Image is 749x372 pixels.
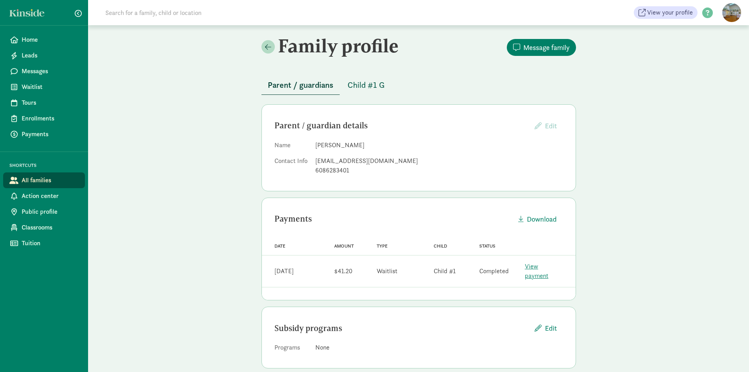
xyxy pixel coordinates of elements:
[22,67,79,76] span: Messages
[434,267,456,276] div: Child #1
[274,343,309,355] dt: Programs
[315,343,563,352] div: None
[22,98,79,107] span: Tours
[507,39,576,56] button: Message family
[434,243,447,249] span: Child
[274,141,309,153] dt: Name
[348,79,385,91] span: Child #1 G
[479,267,509,276] div: Completed
[22,130,79,139] span: Payments
[3,172,85,188] a: All families
[341,76,391,94] button: Child #1 G
[545,323,557,333] span: Edit
[3,188,85,204] a: Action center
[710,334,749,372] iframe: Chat Widget
[22,239,79,248] span: Tuition
[634,6,697,19] a: View your profile
[22,191,79,201] span: Action center
[3,79,85,95] a: Waitlist
[274,156,309,178] dt: Contact Info
[523,42,570,53] span: Message family
[528,117,563,134] button: Edit
[3,48,85,63] a: Leads
[3,32,85,48] a: Home
[3,235,85,251] a: Tuition
[101,5,321,20] input: Search for a family, child or location
[274,243,285,249] span: Date
[479,243,495,249] span: Status
[527,214,557,224] span: Download
[22,207,79,217] span: Public profile
[647,8,693,17] span: View your profile
[261,76,340,95] button: Parent / guardians
[334,267,352,276] div: $41.20
[274,322,528,335] div: Subsidy programs
[261,81,340,90] a: Parent / guardians
[3,126,85,142] a: Payments
[3,95,85,111] a: Tours
[525,262,548,280] a: View payment
[22,35,79,44] span: Home
[315,166,563,175] div: 6086283401
[315,141,563,150] dd: [PERSON_NAME]
[545,121,557,130] span: Edit
[377,243,388,249] span: Type
[341,81,391,90] a: Child #1 G
[22,82,79,92] span: Waitlist
[274,213,512,225] div: Payments
[528,320,563,337] button: Edit
[334,243,354,249] span: Amount
[512,211,563,228] button: Download
[268,79,333,91] span: Parent / guardians
[22,223,79,232] span: Classrooms
[22,114,79,123] span: Enrollments
[274,119,528,132] div: Parent / guardian details
[377,267,398,276] div: Waitlist
[261,35,417,57] h2: Family profile
[274,267,294,276] div: [DATE]
[22,51,79,60] span: Leads
[3,220,85,235] a: Classrooms
[3,63,85,79] a: Messages
[3,111,85,126] a: Enrollments
[22,176,79,185] span: All families
[3,204,85,220] a: Public profile
[315,156,563,166] div: [EMAIL_ADDRESS][DOMAIN_NAME]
